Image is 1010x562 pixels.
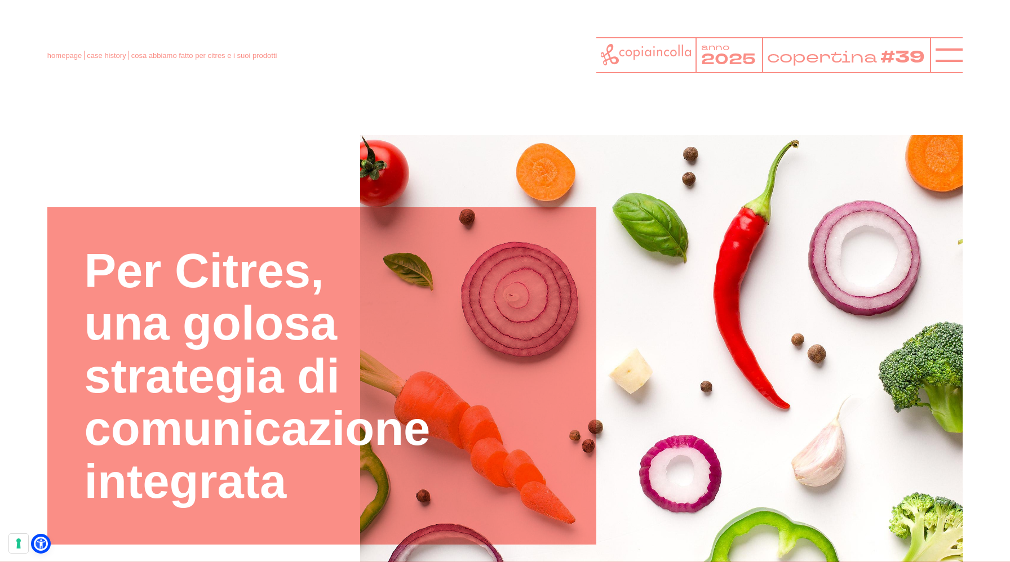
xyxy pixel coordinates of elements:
[84,244,560,508] h1: Per Citres, una golosa strategia di comunicazione integrata
[880,46,925,69] tspan: #39
[9,534,28,553] button: Le tue preferenze relative al consenso per le tecnologie di tracciamento
[701,41,730,53] tspan: anno
[34,537,48,551] a: Open Accessibility Menu
[87,51,126,60] a: case history
[701,49,757,70] tspan: 2025
[131,51,277,60] span: cosa abbiamo fatto per citres e i suoi prodotti
[767,46,877,68] tspan: copertina
[47,51,82,60] a: homepage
